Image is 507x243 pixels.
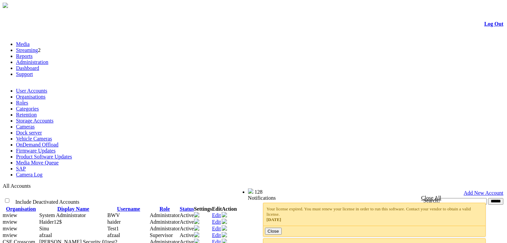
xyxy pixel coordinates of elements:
[484,21,503,27] a: Log Out
[16,88,47,94] a: User Accounts
[16,47,38,53] a: Streaming
[16,106,39,112] a: Categories
[16,53,33,59] a: Reports
[107,232,120,238] span: afzaal
[57,206,89,212] a: Display Name
[16,41,30,47] a: Media
[16,65,39,71] a: Dashboard
[421,195,441,201] a: Close All
[248,195,490,201] div: Notifications
[117,206,140,212] a: Username
[107,219,121,225] span: haider
[150,189,235,194] span: Welcome, System Administrator (Administrator)
[39,212,86,218] span: Contact Method: None
[15,199,79,205] span: Include Deactivated Accounts
[16,136,52,141] a: Vehicle Cameras
[16,118,53,123] a: Storage Accounts
[3,219,17,225] span: mview
[16,160,59,165] a: Media Move Queue
[3,232,17,238] span: mview
[16,142,58,147] a: OnDemand Offload
[16,112,37,118] a: Retention
[248,188,253,194] img: bell25.png
[16,148,56,153] a: Firmware Updates
[39,226,49,231] span: Contact Method: SMS and Email
[3,226,17,231] span: mview
[16,166,26,171] a: SAP
[16,172,43,177] a: Camera Log
[16,59,48,65] a: Administration
[255,189,263,195] span: 128
[16,94,46,100] a: Organisations
[3,212,17,218] span: mview
[3,3,8,8] img: arrow-3.png
[3,183,31,189] span: All Accounts
[39,232,52,238] span: Contact Method: SMS and Email
[16,100,28,106] a: Roles
[16,154,72,159] a: Product Software Updates
[6,206,36,212] a: Organisation
[265,228,282,235] button: Close
[16,71,33,77] a: Support
[38,47,41,53] span: 2
[267,217,281,222] span: [DATE]
[107,212,120,218] span: BWV
[39,219,62,225] span: Contact Method: SMS and Email
[107,226,119,231] span: Test1
[16,130,42,135] a: Dock server
[16,124,35,129] a: Cameras
[267,206,482,222] div: Your license expired. You must renew your license in order to run this software. Contact your ven...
